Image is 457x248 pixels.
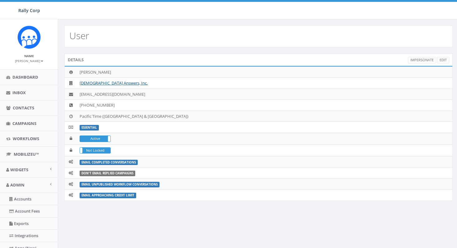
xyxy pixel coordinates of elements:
label: Email Completed Conversations [80,160,138,165]
a: Edit [437,57,449,63]
td: [EMAIL_ADDRESS][DOMAIN_NAME] [77,89,452,100]
div: ActiveIn Active [80,135,111,142]
span: Rally Corp [18,7,40,13]
td: [PERSON_NAME] [77,67,452,78]
a: [PERSON_NAME] [15,58,43,63]
small: [PERSON_NAME] [15,59,43,63]
span: Campaigns [12,121,36,126]
span: Contacts [13,105,34,111]
small: Name [24,54,34,58]
label: ESSENTIAL [80,125,99,131]
span: MobilizeU™ [14,151,39,157]
label: Email Approaching Credit Limit [80,193,136,198]
label: Email Unpublished Workflow Conversations [80,182,159,187]
td: Pacific Time ([GEOGRAPHIC_DATA] & [GEOGRAPHIC_DATA]) [77,111,452,122]
span: Dashboard [12,74,38,80]
span: Widgets [10,167,28,172]
label: Don't Email Replied Campaigns [80,171,135,176]
h2: User [69,30,89,41]
label: Not Locked [80,148,110,154]
div: Details [64,53,453,66]
td: [PHONE_NUMBER] [77,100,452,111]
span: Workflows [13,136,39,141]
span: Admin [10,182,25,188]
a: [DEMOGRAPHIC_DATA] Answers, Inc. [80,80,148,86]
div: LockedNot Locked [80,147,111,154]
img: Icon_1.png [17,25,41,49]
a: Impersonate [408,57,436,63]
span: Inbox [12,90,26,95]
label: Active [80,136,110,142]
